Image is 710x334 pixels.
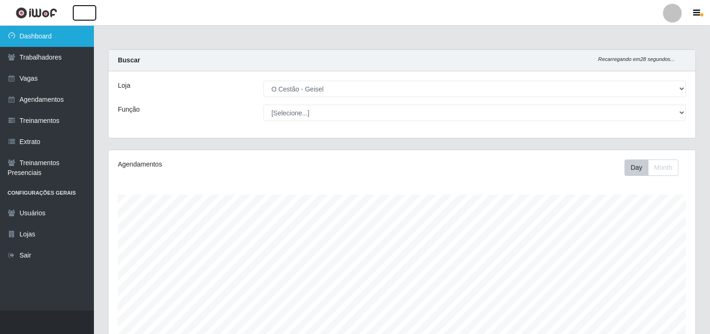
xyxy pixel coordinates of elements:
[118,81,130,91] label: Loja
[625,159,679,176] div: First group
[15,7,57,19] img: CoreUI Logo
[648,159,679,176] button: Month
[118,56,140,64] strong: Buscar
[625,159,686,176] div: Toolbar with button groups
[625,159,648,176] button: Day
[118,159,347,169] div: Agendamentos
[598,56,675,62] i: Recarregando em 28 segundos...
[118,105,140,114] label: Função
